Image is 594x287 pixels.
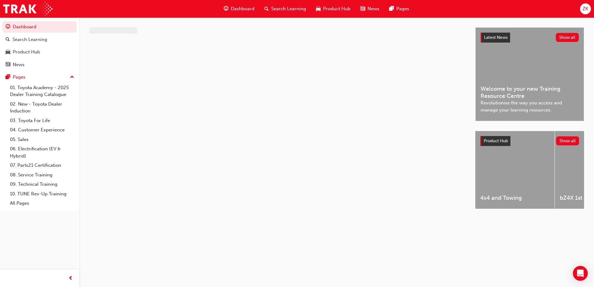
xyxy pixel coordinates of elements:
[224,5,228,13] span: guage-icon
[484,138,508,143] span: Product Hub
[481,99,579,113] span: Revolutionise the way you access and manage your learning resources.
[13,74,25,81] div: Pages
[316,5,321,13] span: car-icon
[3,2,53,16] img: Trak
[2,34,77,45] a: Search Learning
[7,116,77,125] a: 03. Toyota For Life
[2,21,77,33] a: Dashboard
[481,85,579,99] span: Welcome to your new Training Resource Centre
[396,5,409,12] span: Pages
[2,20,77,71] button: DashboardSearch LearningProduct HubNews
[583,5,588,12] span: ZK
[6,24,10,30] span: guage-icon
[580,3,591,14] button: ZK
[7,144,77,161] a: 06. Electrification (EV & Hybrid)
[2,71,77,83] button: Pages
[6,62,10,68] span: news-icon
[2,46,77,58] a: Product Hub
[6,49,10,55] span: car-icon
[556,33,579,42] button: Show all
[323,5,350,12] span: Product Hub
[360,5,365,13] span: news-icon
[7,83,77,99] a: 01. Toyota Academy - 2025 Dealer Training Catalogue
[231,5,254,12] span: Dashboard
[264,5,269,13] span: search-icon
[12,36,47,43] div: Search Learning
[2,59,77,71] a: News
[475,27,584,121] a: Latest NewsShow allWelcome to your new Training Resource CentreRevolutionise the way you access a...
[7,170,77,180] a: 08. Service Training
[219,2,259,15] a: guage-iconDashboard
[573,266,588,281] div: Open Intercom Messenger
[311,2,355,15] a: car-iconProduct Hub
[68,275,73,282] span: prev-icon
[7,135,77,144] a: 05. Sales
[6,75,10,80] span: pages-icon
[481,33,579,43] a: Latest NewsShow all
[475,131,555,209] a: 4x4 and Towing
[556,136,579,145] button: Show all
[484,35,508,40] span: Latest News
[389,5,394,13] span: pages-icon
[271,5,306,12] span: Search Learning
[384,2,414,15] a: pages-iconPages
[480,136,579,146] a: Product HubShow all
[70,73,74,81] span: up-icon
[7,198,77,208] a: All Pages
[13,48,40,56] div: Product Hub
[368,5,379,12] span: News
[7,161,77,170] a: 07. Parts21 Certification
[7,125,77,135] a: 04. Customer Experience
[7,189,77,199] a: 10. TUNE Rev-Up Training
[480,194,550,202] span: 4x4 and Towing
[259,2,311,15] a: search-iconSearch Learning
[7,99,77,116] a: 02. New - Toyota Dealer Induction
[7,180,77,189] a: 09. Technical Training
[355,2,384,15] a: news-iconNews
[6,37,10,43] span: search-icon
[13,61,25,68] div: News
